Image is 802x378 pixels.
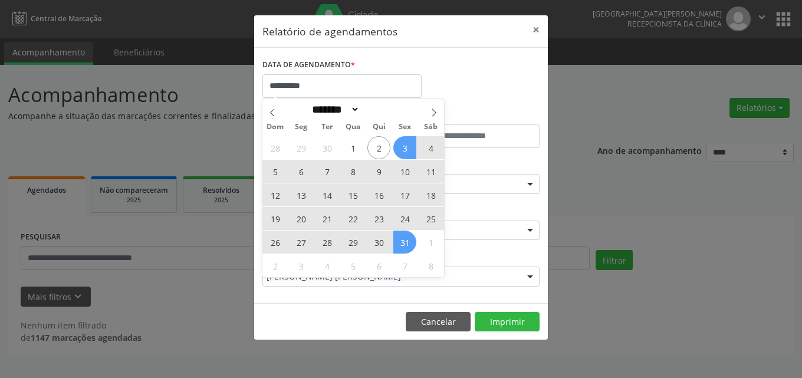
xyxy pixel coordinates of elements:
[264,231,287,254] span: Outubro 26, 2025
[341,254,364,277] span: Novembro 5, 2025
[290,160,313,183] span: Outubro 6, 2025
[360,103,399,116] input: Year
[393,160,416,183] span: Outubro 10, 2025
[393,207,416,230] span: Outubro 24, 2025
[393,183,416,206] span: Outubro 17, 2025
[341,136,364,159] span: Outubro 1, 2025
[341,231,364,254] span: Outubro 29, 2025
[406,312,471,332] button: Cancelar
[367,183,390,206] span: Outubro 16, 2025
[308,103,360,116] select: Month
[366,123,392,131] span: Qui
[393,254,416,277] span: Novembro 7, 2025
[340,123,366,131] span: Qua
[419,231,442,254] span: Novembro 1, 2025
[419,183,442,206] span: Outubro 18, 2025
[367,160,390,183] span: Outubro 9, 2025
[262,123,288,131] span: Dom
[341,183,364,206] span: Outubro 15, 2025
[264,207,287,230] span: Outubro 19, 2025
[315,183,338,206] span: Outubro 14, 2025
[290,136,313,159] span: Setembro 29, 2025
[315,254,338,277] span: Novembro 4, 2025
[367,254,390,277] span: Novembro 6, 2025
[264,160,287,183] span: Outubro 5, 2025
[524,15,548,44] button: Close
[419,254,442,277] span: Novembro 8, 2025
[393,231,416,254] span: Outubro 31, 2025
[264,136,287,159] span: Setembro 28, 2025
[264,183,287,206] span: Outubro 12, 2025
[288,123,314,131] span: Seg
[367,231,390,254] span: Outubro 30, 2025
[419,160,442,183] span: Outubro 11, 2025
[418,123,444,131] span: Sáb
[315,207,338,230] span: Outubro 21, 2025
[404,106,540,124] label: ATÉ
[475,312,540,332] button: Imprimir
[419,207,442,230] span: Outubro 25, 2025
[290,183,313,206] span: Outubro 13, 2025
[341,160,364,183] span: Outubro 8, 2025
[392,123,418,131] span: Sex
[262,24,397,39] h5: Relatório de agendamentos
[315,160,338,183] span: Outubro 7, 2025
[393,136,416,159] span: Outubro 3, 2025
[264,254,287,277] span: Novembro 2, 2025
[290,207,313,230] span: Outubro 20, 2025
[290,231,313,254] span: Outubro 27, 2025
[341,207,364,230] span: Outubro 22, 2025
[314,123,340,131] span: Ter
[315,136,338,159] span: Setembro 30, 2025
[290,254,313,277] span: Novembro 3, 2025
[367,207,390,230] span: Outubro 23, 2025
[262,56,355,74] label: DATA DE AGENDAMENTO
[315,231,338,254] span: Outubro 28, 2025
[367,136,390,159] span: Outubro 2, 2025
[419,136,442,159] span: Outubro 4, 2025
